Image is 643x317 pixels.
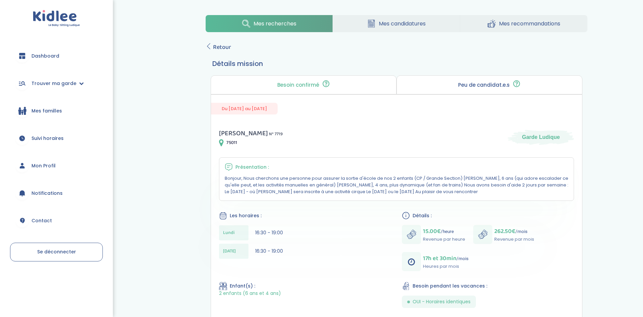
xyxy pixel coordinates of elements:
span: Mes recherches [254,19,296,28]
a: Mon Profil [10,154,103,178]
a: Notifications [10,181,103,205]
a: Mes recherches [206,15,333,32]
span: Contact [31,217,52,224]
span: [DATE] [223,248,236,255]
span: Enfant(s) : [230,283,255,290]
a: Mes recommandations [460,15,587,32]
a: Dashboard [10,44,103,68]
img: logo.svg [33,10,80,27]
span: Notifications [31,190,63,197]
p: Peu de candidat.e.s [458,82,510,88]
p: Besoin confirmé [277,82,319,88]
p: Heures par mois [423,263,469,270]
span: Garde Ludique [522,134,560,141]
span: Trouver ma garde [31,80,76,87]
span: Mes candidatures [379,19,426,28]
span: Besoin pendant les vacances : [413,283,487,290]
a: Trouver ma garde [10,71,103,95]
p: Bonjour, Nous cherchons une personne pour assurer la sortie d'école de nos 2 enfants (CP / Grande... [225,175,568,195]
a: Retour [206,43,231,52]
p: /mois [494,227,534,236]
span: Présentation : [235,164,269,171]
span: Lundi [223,229,235,236]
a: Suivi horaires [10,126,103,150]
a: Se déconnecter [10,243,103,261]
span: Détails : [413,212,432,219]
span: OUI - Horaires identiques [413,298,471,305]
span: N° 7719 [269,131,283,138]
span: Les horaires : [230,212,262,219]
p: Revenue par mois [494,236,534,243]
span: Retour [213,43,231,52]
span: 15.00€ [423,227,441,236]
span: 75011 [226,139,237,146]
span: 16:30 - 19:00 [255,248,283,254]
p: /heure [423,227,465,236]
span: Dashboard [31,53,59,60]
p: /mois [423,254,469,263]
span: Mes familles [31,107,62,114]
span: 16:30 - 19:00 [255,229,283,236]
span: Se déconnecter [37,248,76,255]
h3: Détails mission [212,59,581,69]
span: 17h et 30min [423,254,456,263]
span: Du [DATE] au [DATE] [211,103,278,114]
span: 2 enfants (6 ans et 4 ans) [219,290,281,297]
span: Mes recommandations [499,19,560,28]
a: Mes candidatures [333,15,460,32]
span: 262.50€ [494,227,515,236]
a: Mes familles [10,99,103,123]
p: Revenue par heure [423,236,465,243]
span: Suivi horaires [31,135,64,142]
span: [PERSON_NAME] [219,128,268,139]
span: Mon Profil [31,162,56,169]
a: Contact [10,209,103,233]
